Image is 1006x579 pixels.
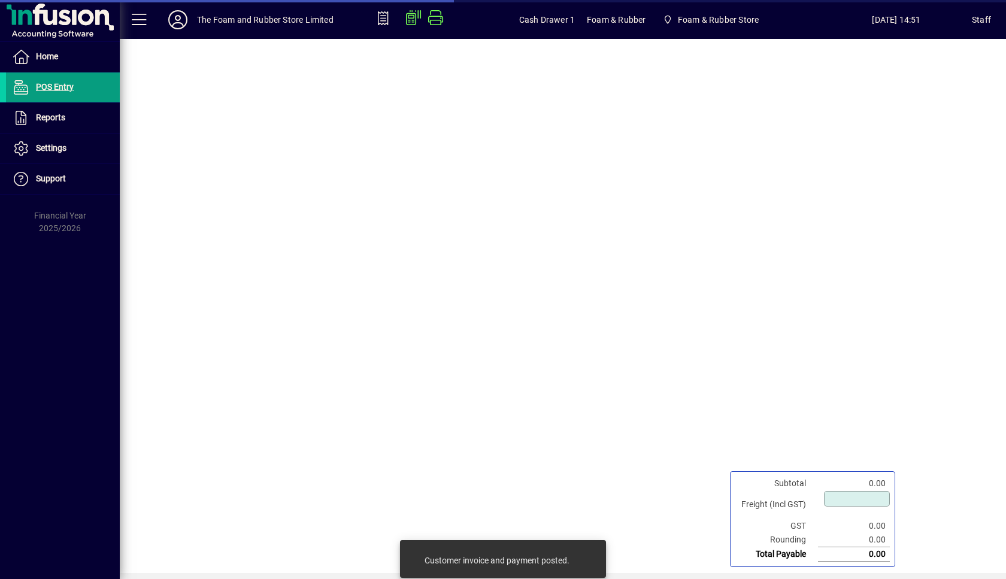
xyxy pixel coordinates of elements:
span: Foam & Rubber Store [678,10,759,29]
span: Reports [36,113,65,122]
button: Profile [159,9,197,31]
td: 0.00 [818,519,890,533]
span: Foam & Rubber Store [657,9,763,31]
span: [DATE] 14:51 [821,10,972,29]
a: Reports [6,103,120,133]
td: 0.00 [818,533,890,547]
span: Home [36,51,58,61]
td: 0.00 [818,547,890,562]
span: POS Entry [36,82,74,92]
a: Support [6,164,120,194]
td: Total Payable [735,547,818,562]
td: Subtotal [735,477,818,490]
a: Home [6,42,120,72]
span: Support [36,174,66,183]
span: Cash Drawer 1 [519,10,575,29]
td: Freight (Incl GST) [735,490,818,519]
div: Customer invoice and payment posted. [425,554,569,566]
div: Staff [972,10,991,29]
td: GST [735,519,818,533]
td: Rounding [735,533,818,547]
td: 0.00 [818,477,890,490]
span: Settings [36,143,66,153]
div: The Foam and Rubber Store Limited [197,10,334,29]
a: Settings [6,134,120,163]
span: Foam & Rubber [587,10,646,29]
